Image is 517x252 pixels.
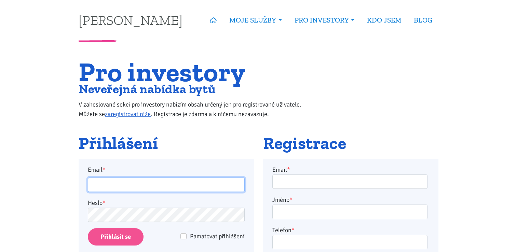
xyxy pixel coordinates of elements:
a: MOJE SLUŽBY [223,12,288,28]
a: zaregistrovat níže [105,110,151,118]
a: BLOG [408,12,438,28]
abbr: required [289,196,292,204]
abbr: required [291,226,295,234]
label: Email [83,165,249,174]
h2: Neveřejná nabídka bytů [79,83,315,95]
label: Heslo [88,198,106,208]
h2: Registrace [263,134,438,153]
p: V zaheslované sekci pro investory nabízím obsah určený jen pro registrované uživatele. Můžete se ... [79,100,315,119]
a: KDO JSEM [361,12,408,28]
h1: Pro investory [79,60,315,83]
a: PRO INVESTORY [288,12,361,28]
abbr: required [287,166,290,173]
h2: Přihlášení [79,134,254,153]
a: [PERSON_NAME] [79,13,182,27]
label: Jméno [272,195,292,205]
label: Telefon [272,225,295,235]
label: Email [272,165,290,174]
span: Pamatovat přihlášení [190,233,245,240]
input: Přihlásit se [88,228,144,246]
